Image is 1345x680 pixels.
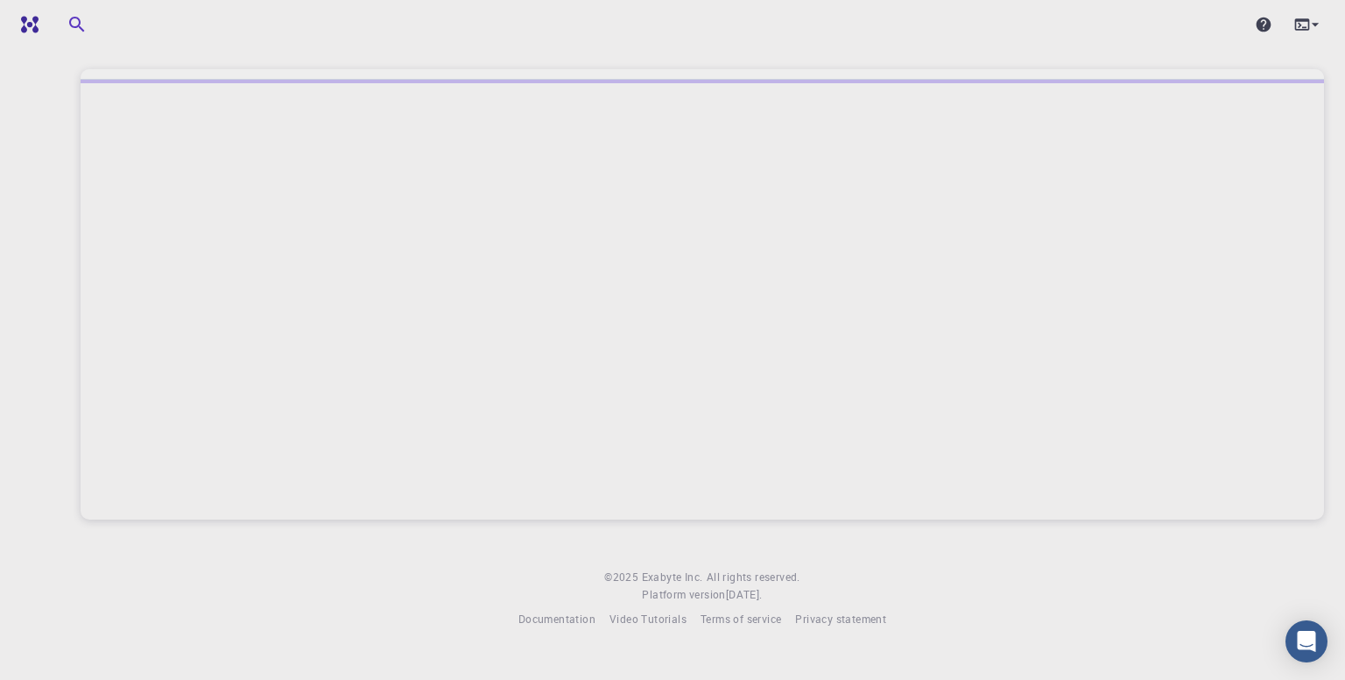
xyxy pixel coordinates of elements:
a: Privacy statement [795,611,886,628]
div: Open Intercom Messenger [1285,620,1327,662]
span: Terms of service [701,612,781,626]
a: Documentation [518,611,595,628]
span: Privacy statement [795,612,886,626]
a: Video Tutorials [609,611,687,628]
a: [DATE]. [726,586,763,604]
span: [DATE] . [726,587,763,601]
span: All rights reserved. [707,569,800,586]
a: Exabyte Inc. [642,569,703,586]
span: Video Tutorials [609,612,687,626]
img: logo [14,16,39,33]
span: Platform version [642,586,725,604]
span: © 2025 [604,569,641,586]
span: Exabyte Inc. [642,570,703,584]
span: Documentation [518,612,595,626]
a: Terms of service [701,611,781,628]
